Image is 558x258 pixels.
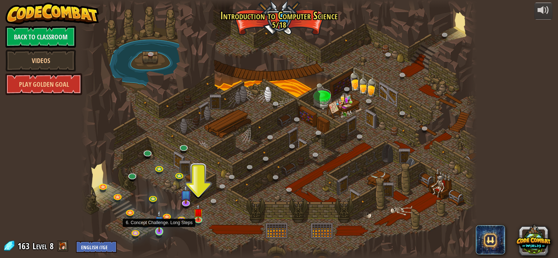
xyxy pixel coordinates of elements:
img: level-banner-unstarted-subscriber.png [180,185,191,204]
img: CodeCombat - Learn how to code by playing a game [5,3,99,24]
img: level-banner-unstarted.png [193,204,203,220]
span: Level [33,240,47,252]
button: Adjust volume [534,3,553,20]
img: level-banner-unstarted-subscriber.png [154,210,164,232]
span: 163 [18,240,32,252]
a: Videos [5,50,76,71]
span: 8 [50,240,54,252]
a: Play Golden Goal [5,73,82,95]
a: Back to Classroom [5,26,76,48]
